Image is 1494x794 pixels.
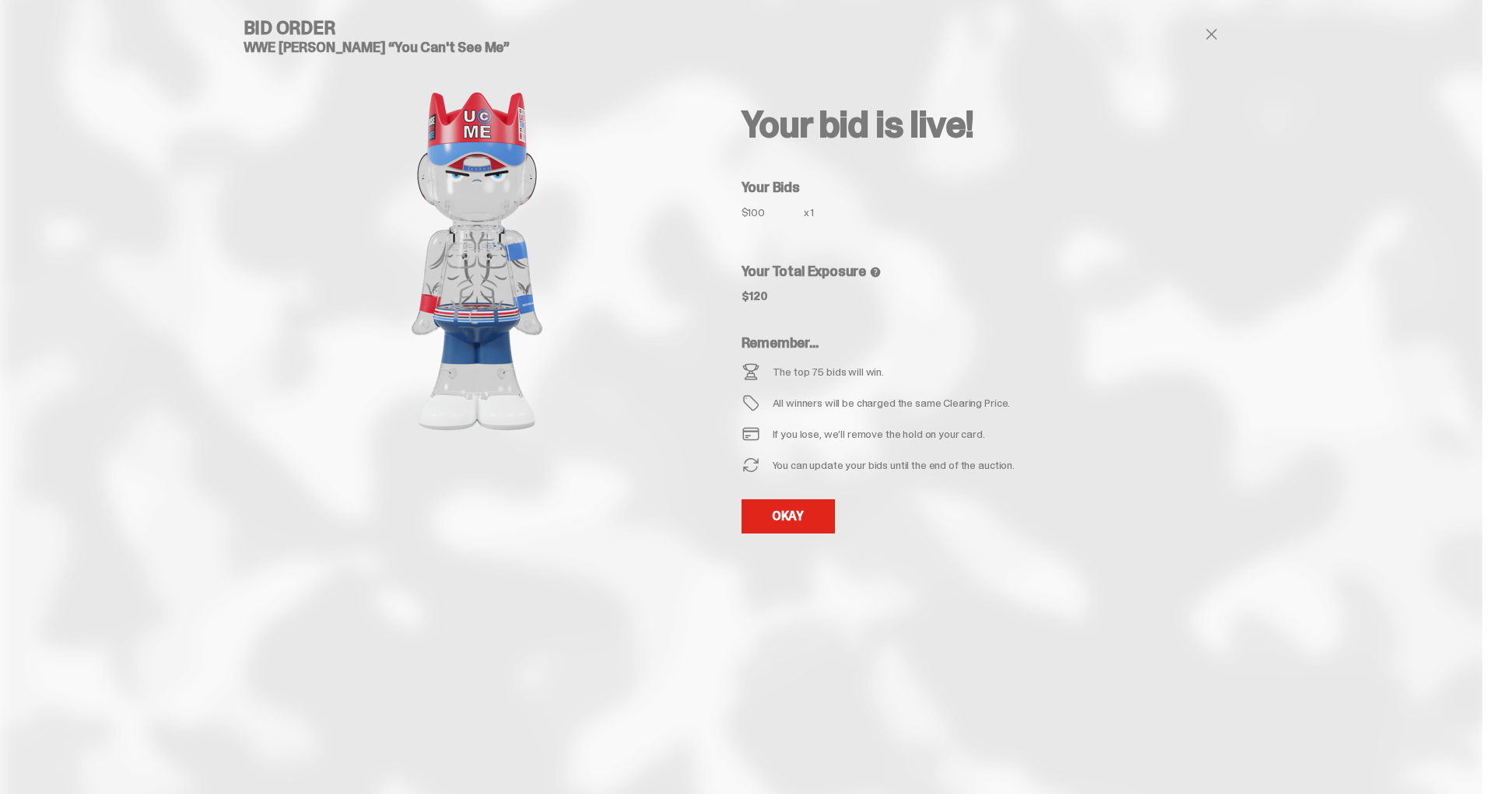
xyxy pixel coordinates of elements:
div: You can update your bids until the end of the auction. [773,460,1015,470]
h5: Your Bids [742,180,1240,194]
h5: Your Total Exposure [742,264,1240,278]
h5: Remember... [742,336,1140,350]
div: x 1 [804,207,829,227]
div: $120 [742,291,768,302]
a: OKAY [742,499,835,533]
div: The top 75 bids will win. [773,366,885,377]
div: All winners will be charged the same Clearing Price. [773,397,1140,408]
div: If you lose, we’ll remove the hold on your card. [773,428,985,439]
div: $100 [742,207,804,218]
h5: WWE [PERSON_NAME] “You Can't See Me” [244,40,710,54]
h2: Your bid is live! [742,106,1240,143]
h4: Bid Order [244,19,710,37]
img: product image [321,67,633,456]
